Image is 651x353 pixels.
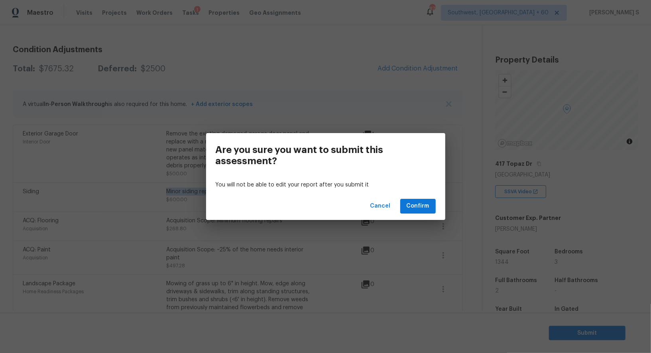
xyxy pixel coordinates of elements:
[367,199,394,214] button: Cancel
[216,181,436,189] p: You will not be able to edit your report after you submit it
[216,144,400,167] h3: Are you sure you want to submit this assessment?
[370,201,391,211] span: Cancel
[407,201,429,211] span: Confirm
[400,199,436,214] button: Confirm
